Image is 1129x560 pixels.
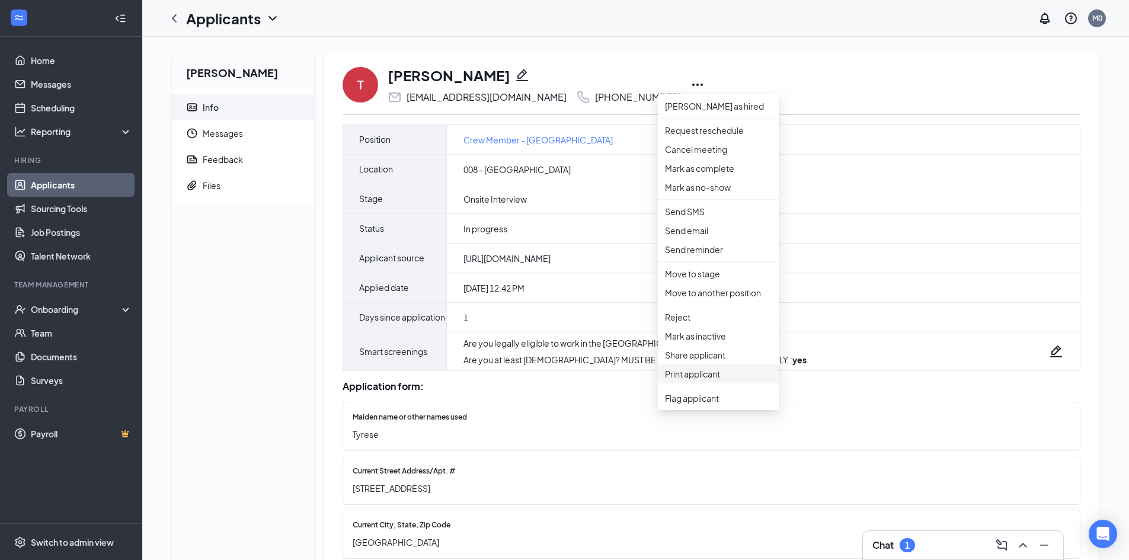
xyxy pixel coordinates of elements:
span: Smart screenings [359,337,427,366]
button: Minimize [1035,536,1054,555]
span: In progress [463,223,507,235]
span: [URL][DOMAIN_NAME] [463,252,551,264]
span: Maiden name or other names used [353,412,467,423]
svg: Analysis [14,126,26,137]
div: [EMAIL_ADDRESS][DOMAIN_NAME] [407,91,567,103]
div: Feedback [203,153,243,165]
a: ReportFeedback [172,146,314,172]
p: Send reminder [665,243,772,256]
svg: Pencil [1049,344,1063,359]
div: Team Management [14,280,130,290]
a: Crew Member - [GEOGRAPHIC_DATA] [463,133,613,146]
svg: ContactCard [186,101,198,113]
svg: Paperclip [186,180,198,191]
p: Mark as complete [665,162,772,175]
div: Application form: [343,380,1080,392]
a: Team [31,321,132,345]
a: Job Postings [31,220,132,244]
div: Payroll [14,404,130,414]
a: ContactCardInfo [172,94,314,120]
div: Onboarding [31,303,122,315]
a: PayrollCrown [31,422,132,446]
p: Move to stage [665,267,772,280]
p: Send email [665,224,772,237]
h3: Chat [872,539,894,552]
svg: Phone [576,90,590,104]
span: Days since application [359,303,445,332]
svg: Notifications [1038,11,1052,25]
div: Open Intercom Messenger [1089,520,1117,548]
p: [PERSON_NAME] as hired [665,100,772,113]
a: ClockMessages [172,120,314,146]
span: Position [359,125,391,154]
span: Tyrese [353,428,1058,441]
span: [GEOGRAPHIC_DATA] [353,536,1058,549]
p: Mark as no-show [665,181,772,194]
svg: Clock [186,127,198,139]
button: ComposeMessage [992,536,1011,555]
span: [STREET_ADDRESS] [353,482,1058,495]
p: Cancel meeting [665,143,772,156]
div: 1 [905,540,910,551]
p: Mark as inactive [665,329,772,343]
div: Hiring [14,155,130,165]
span: 1 [463,312,468,324]
span: Current Street Address/Apt. # [353,466,455,477]
span: [DATE] 12:42 PM [463,282,524,294]
p: Reject [665,311,772,324]
div: [PHONE_NUMBER] [595,91,681,103]
h1: Applicants [186,8,261,28]
svg: ChevronLeft [167,11,181,25]
a: Talent Network [31,244,132,268]
div: Info [203,101,219,113]
svg: ChevronUp [1016,538,1030,552]
strong: yes [792,354,807,365]
svg: Ellipses [690,78,705,92]
div: Are you legally eligible to work in the [GEOGRAPHIC_DATA]? : [463,337,807,349]
a: PaperclipFiles [172,172,314,199]
svg: ChevronDown [266,11,280,25]
span: Applicant source [359,244,424,273]
div: Switch to admin view [31,536,114,548]
a: Documents [31,345,132,369]
div: Reporting [31,126,133,137]
div: Are you at least [DEMOGRAPHIC_DATA]? MUST BE [DEMOGRAPHIC_DATA] TO APPLY. : [463,354,807,366]
a: Home [31,49,132,72]
svg: Minimize [1037,538,1051,552]
svg: UserCheck [14,303,26,315]
a: Messages [31,72,132,96]
span: 008 - [GEOGRAPHIC_DATA] [463,164,571,175]
a: Applicants [31,173,132,197]
svg: Collapse [114,12,126,24]
span: Messages [203,120,305,146]
p: Move to another position [665,286,772,299]
svg: Pencil [515,68,529,82]
span: Location [359,155,393,184]
p: Request reschedule [665,124,772,137]
div: Files [203,180,220,191]
p: Send SMS [665,205,772,218]
button: ChevronUp [1013,536,1032,555]
a: Surveys [31,369,132,392]
svg: Report [186,153,198,165]
span: Stage [359,184,383,213]
span: Current City, State, Zip Code [353,520,450,531]
h1: [PERSON_NAME] [388,65,510,85]
svg: QuestionInfo [1064,11,1078,25]
span: Flag applicant [665,392,772,405]
div: M0 [1092,13,1102,23]
svg: WorkstreamLogo [13,12,25,24]
span: Applied date [359,273,409,302]
span: Onsite Interview [463,193,527,205]
svg: Settings [14,536,26,548]
div: T [357,76,364,93]
p: Print applicant [665,367,772,380]
a: Scheduling [31,96,132,120]
span: Status [359,214,384,243]
svg: Email [388,90,402,104]
p: Share applicant [665,348,772,361]
h2: [PERSON_NAME] [172,51,314,89]
a: Sourcing Tools [31,197,132,220]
